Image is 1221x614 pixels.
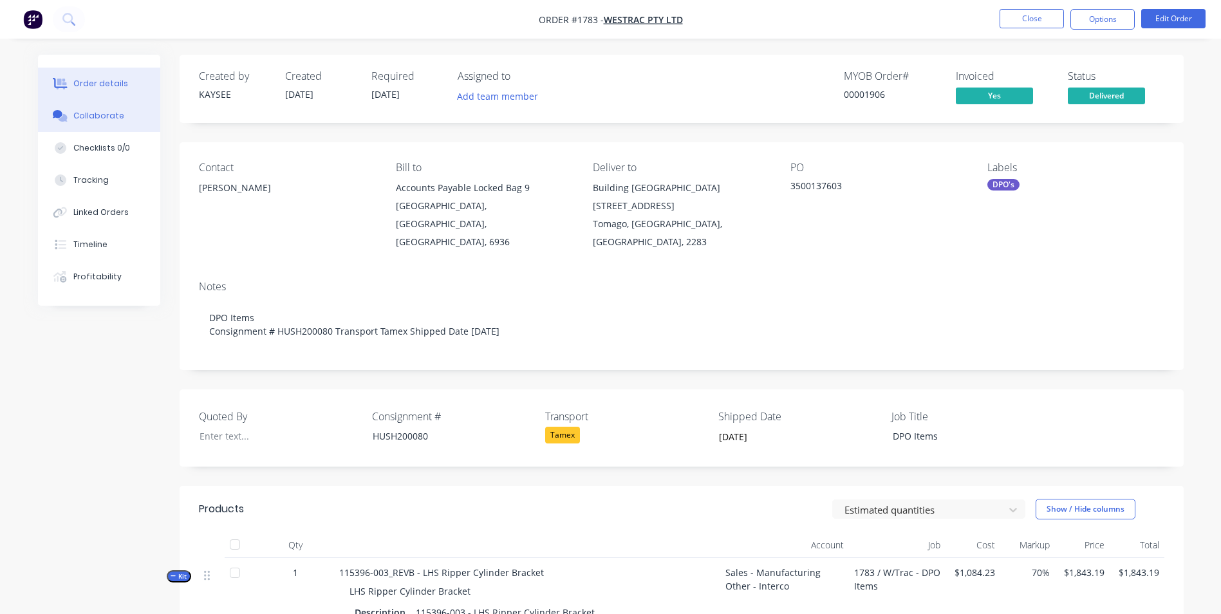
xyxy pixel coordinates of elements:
[73,174,109,186] div: Tracking
[257,532,334,558] div: Qty
[946,532,1000,558] div: Cost
[38,132,160,164] button: Checklists 0/0
[199,298,1164,351] div: DPO Items Consignment # HUSH200080 Transport Tamex Shipped Date [DATE]
[790,162,967,174] div: PO
[545,409,706,424] label: Transport
[38,100,160,132] button: Collaborate
[844,70,940,82] div: MYOB Order #
[73,110,124,122] div: Collaborate
[199,162,375,174] div: Contact
[339,566,544,579] span: 115396-003_REVB - LHS Ripper Cylinder Bracket
[199,281,1164,293] div: Notes
[458,88,545,105] button: Add team member
[593,215,769,251] div: Tomago, [GEOGRAPHIC_DATA], [GEOGRAPHIC_DATA], 2283
[844,88,940,101] div: 00001906
[38,261,160,293] button: Profitability
[285,88,313,100] span: [DATE]
[956,88,1033,104] span: Yes
[199,70,270,82] div: Created by
[1055,532,1110,558] div: Price
[73,271,122,283] div: Profitability
[285,70,356,82] div: Created
[891,409,1052,424] label: Job Title
[167,570,191,582] button: Kit
[545,427,580,443] div: Tamex
[38,228,160,261] button: Timeline
[73,142,130,154] div: Checklists 0/0
[593,162,769,174] div: Deliver to
[1115,566,1159,579] span: $1,843.19
[371,70,442,82] div: Required
[1005,566,1050,579] span: 70%
[293,566,298,579] span: 1
[1070,9,1135,30] button: Options
[1068,88,1145,107] button: Delivered
[987,162,1164,174] div: Labels
[1110,532,1164,558] div: Total
[396,197,572,251] div: [GEOGRAPHIC_DATA], [GEOGRAPHIC_DATA], [GEOGRAPHIC_DATA], 6936
[73,239,107,250] div: Timeline
[396,162,572,174] div: Bill to
[1068,70,1164,82] div: Status
[710,427,870,447] input: Enter date
[882,427,1043,445] div: DPO Items
[396,179,572,251] div: Accounts Payable Locked Bag 9[GEOGRAPHIC_DATA], [GEOGRAPHIC_DATA], [GEOGRAPHIC_DATA], 6936
[604,14,683,26] a: WesTrac Pty Ltd
[38,196,160,228] button: Linked Orders
[199,179,375,220] div: [PERSON_NAME]
[1000,532,1055,558] div: Markup
[450,88,545,105] button: Add team member
[362,427,523,445] div: HUSH200080
[371,88,400,100] span: [DATE]
[171,572,187,581] span: Kit
[1068,88,1145,104] span: Delivered
[956,70,1052,82] div: Invoiced
[539,14,604,26] span: Order #1783 -
[790,179,951,197] div: 3500137603
[1141,9,1206,28] button: Edit Order
[458,70,586,82] div: Assigned to
[1036,499,1135,519] button: Show / Hide columns
[73,78,128,89] div: Order details
[199,409,360,424] label: Quoted By
[849,532,946,558] div: Job
[199,501,244,517] div: Products
[350,585,471,597] span: LHS Ripper Cylinder Bracket
[718,409,879,424] label: Shipped Date
[1060,566,1104,579] span: $1,843.19
[199,179,375,197] div: [PERSON_NAME]
[73,207,129,218] div: Linked Orders
[1000,9,1064,28] button: Close
[720,532,849,558] div: Account
[38,68,160,100] button: Order details
[38,164,160,196] button: Tracking
[951,566,995,579] span: $1,084.23
[372,409,533,424] label: Consignment #
[593,179,769,251] div: Building [GEOGRAPHIC_DATA][STREET_ADDRESS]Tomago, [GEOGRAPHIC_DATA], [GEOGRAPHIC_DATA], 2283
[396,179,572,197] div: Accounts Payable Locked Bag 9
[593,179,769,215] div: Building [GEOGRAPHIC_DATA][STREET_ADDRESS]
[199,88,270,101] div: KAYSEE
[23,10,42,29] img: Factory
[987,179,1020,191] div: DPO's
